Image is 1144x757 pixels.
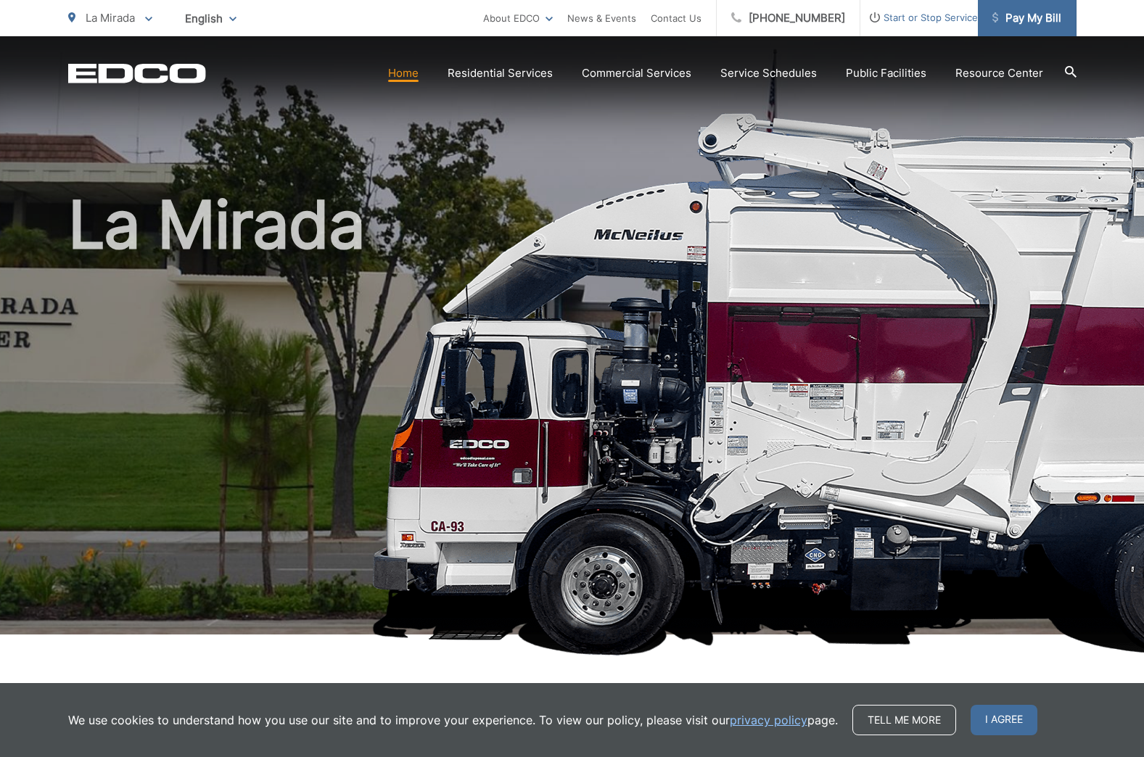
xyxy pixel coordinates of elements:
[582,65,691,82] a: Commercial Services
[86,11,135,25] span: La Mirada
[68,711,838,729] p: We use cookies to understand how you use our site and to improve your experience. To view our pol...
[955,65,1043,82] a: Resource Center
[174,6,247,31] span: English
[68,63,206,83] a: EDCD logo. Return to the homepage.
[992,9,1061,27] span: Pay My Bill
[720,65,817,82] a: Service Schedules
[651,9,701,27] a: Contact Us
[730,711,807,729] a: privacy policy
[567,9,636,27] a: News & Events
[483,9,553,27] a: About EDCO
[852,705,956,735] a: Tell me more
[388,65,419,82] a: Home
[846,65,926,82] a: Public Facilities
[448,65,553,82] a: Residential Services
[971,705,1037,735] span: I agree
[68,189,1077,648] h1: La Mirada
